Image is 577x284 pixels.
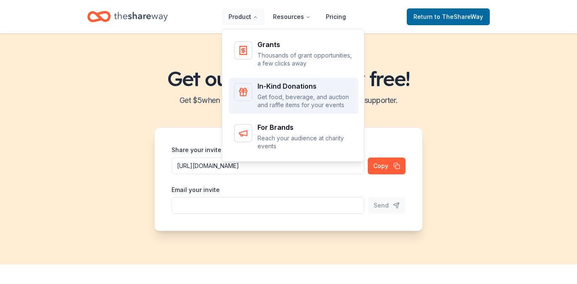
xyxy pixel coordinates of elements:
a: In-Kind DonationsGet food, beverage, and auction and raffle items for your events [229,78,358,114]
a: GrantsThousands of grant opportunities, a few clicks away [229,36,358,73]
h1: Get our paid plans for free! [10,67,567,90]
a: Pricing [319,8,353,25]
div: For Brands [257,124,353,131]
div: In-Kind Donations [257,83,353,89]
a: Returnto TheShareWay [407,8,490,25]
div: Product [222,29,365,162]
div: Grants [257,41,353,48]
p: Thousands of grant opportunities, a few clicks away [257,51,353,68]
p: Reach your audience at charity events [257,134,353,150]
a: For BrandsReach your audience at charity events [229,119,358,155]
p: Get food, beverage, and auction and raffle items for your events [257,93,353,109]
nav: Main [222,7,353,26]
span: to TheShareWay [434,13,483,20]
h2: Get $ 5 when a friend signs up, $ 25 when they become a supporter. [10,94,567,107]
a: Home [87,7,168,26]
label: Share your invite link [172,146,234,154]
button: Resources [266,8,317,25]
label: Email your invite [172,186,220,194]
button: Product [222,8,265,25]
span: Return [413,12,483,22]
button: Copy [368,158,405,174]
